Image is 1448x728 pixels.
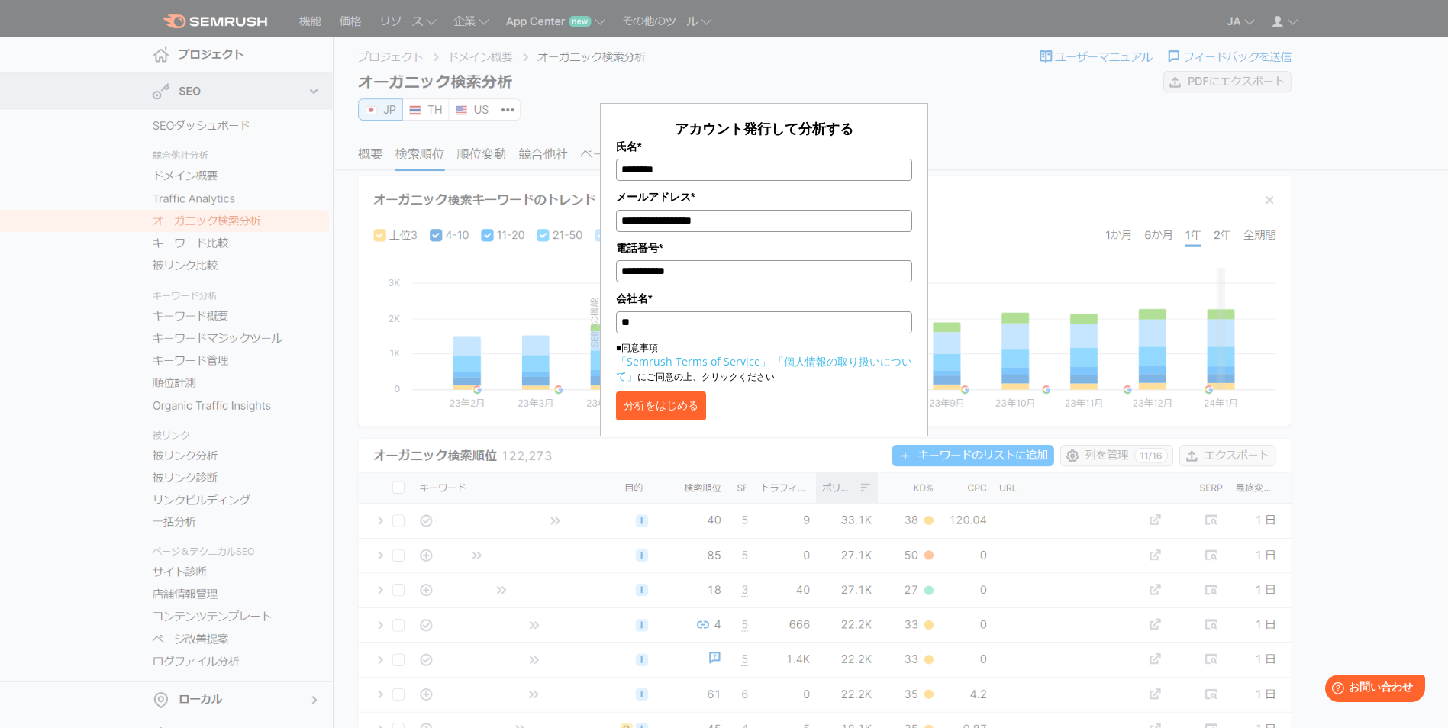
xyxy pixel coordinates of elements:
[616,354,912,383] a: 「個人情報の取り扱いについて」
[616,240,912,256] label: 電話番号*
[675,119,853,137] span: アカウント発行して分析する
[616,354,771,369] a: 「Semrush Terms of Service」
[616,341,912,384] p: ■同意事項 にご同意の上、クリックください
[616,391,706,420] button: 分析をはじめる
[1312,668,1431,711] iframe: Help widget launcher
[616,188,912,205] label: メールアドレス*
